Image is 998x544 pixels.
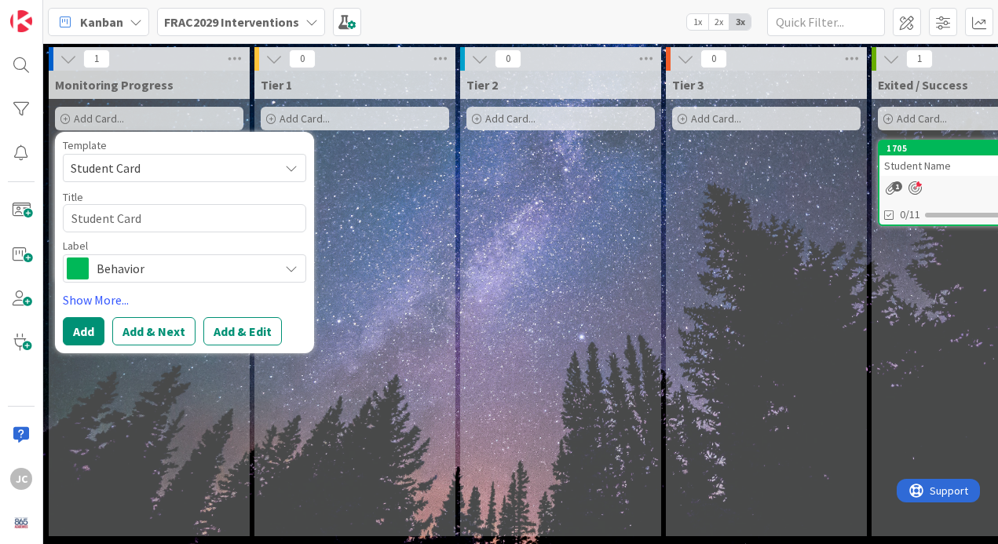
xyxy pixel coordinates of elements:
button: Add & Edit [203,317,282,345]
button: Add & Next [112,317,196,345]
span: 1 [906,49,933,68]
span: Label [63,240,88,251]
span: 2x [708,14,729,30]
span: Add Card... [485,111,536,126]
input: Quick Filter... [767,8,885,36]
b: FRAC2029 Interventions [164,14,299,30]
img: Visit kanbanzone.com [10,10,32,32]
span: 0 [495,49,521,68]
label: Title [63,190,83,204]
span: Behavior [97,257,271,279]
div: JC [10,468,32,490]
span: Add Card... [897,111,947,126]
span: Add Card... [691,111,741,126]
span: 1x [687,14,708,30]
span: Template [63,140,107,151]
span: Exited / Success [878,77,968,93]
span: Tier 2 [466,77,498,93]
span: 1 [83,49,110,68]
span: Kanban [80,13,123,31]
span: 0/11 [900,206,920,223]
span: 0 [700,49,727,68]
a: Show More... [63,290,306,309]
span: Tier 3 [672,77,704,93]
span: Add Card... [280,111,330,126]
textarea: Student Card [63,204,306,232]
span: Tier 1 [261,77,292,93]
span: 3x [729,14,751,30]
span: 0 [289,49,316,68]
span: Support [33,2,71,21]
span: Student Card [71,158,267,178]
span: Add Card... [74,111,124,126]
span: 1 [892,181,902,192]
img: avatar [10,512,32,534]
span: Monitoring Progress [55,77,174,93]
button: Add [63,317,104,345]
